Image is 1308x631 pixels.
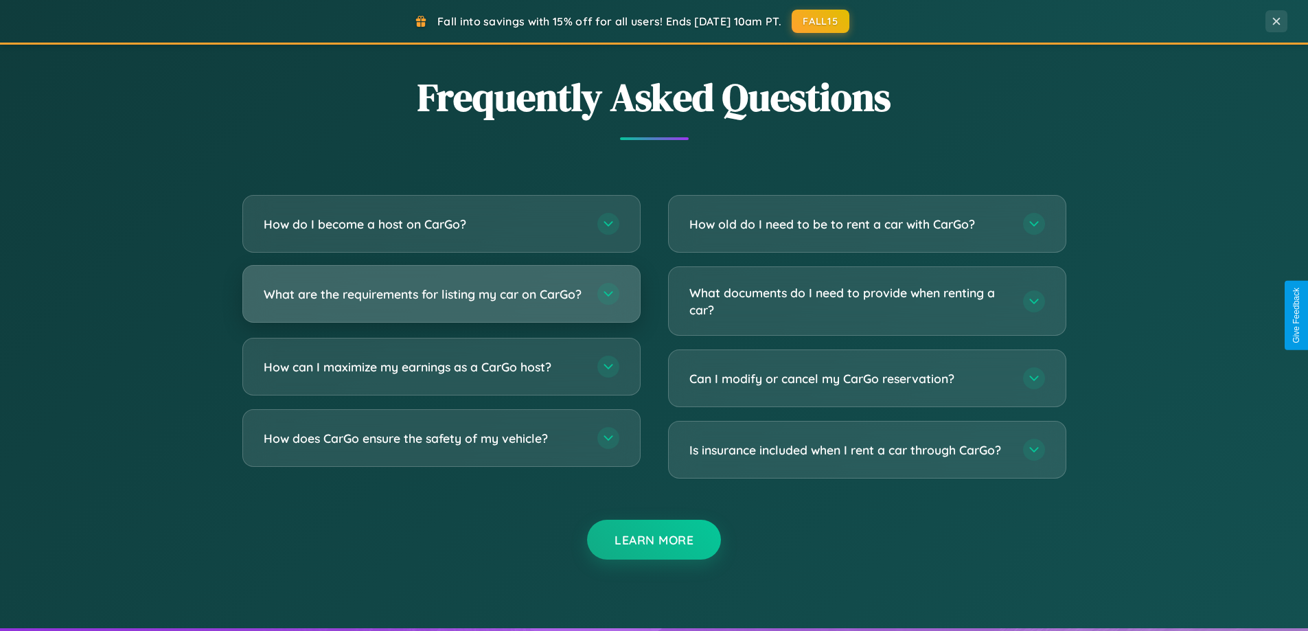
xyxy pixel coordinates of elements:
[689,284,1009,318] h3: What documents do I need to provide when renting a car?
[689,216,1009,233] h3: How old do I need to be to rent a car with CarGo?
[689,441,1009,459] h3: Is insurance included when I rent a car through CarGo?
[264,430,584,447] h3: How does CarGo ensure the safety of my vehicle?
[264,358,584,376] h3: How can I maximize my earnings as a CarGo host?
[587,520,721,560] button: Learn More
[242,71,1066,124] h2: Frequently Asked Questions
[264,286,584,303] h3: What are the requirements for listing my car on CarGo?
[437,14,781,28] span: Fall into savings with 15% off for all users! Ends [DATE] 10am PT.
[689,370,1009,387] h3: Can I modify or cancel my CarGo reservation?
[1292,288,1301,343] div: Give Feedback
[264,216,584,233] h3: How do I become a host on CarGo?
[792,10,849,33] button: FALL15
